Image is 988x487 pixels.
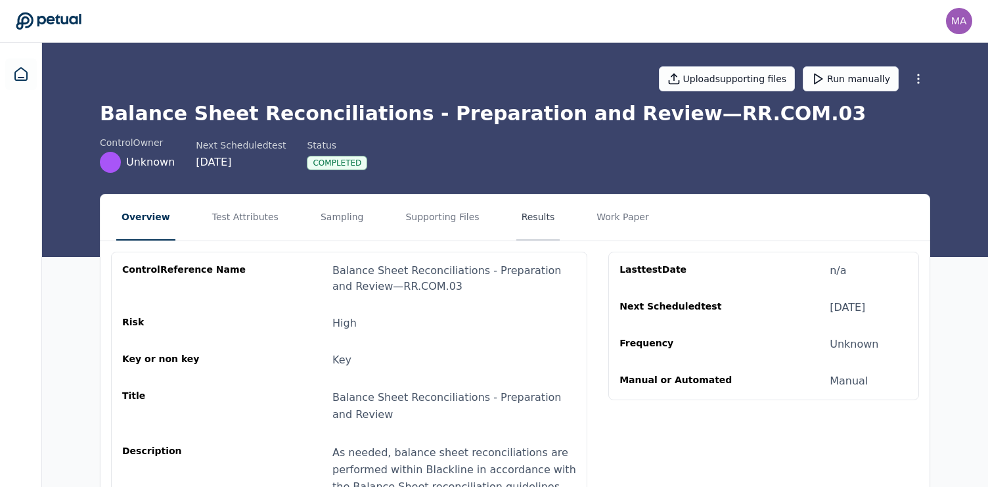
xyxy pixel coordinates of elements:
[5,58,37,90] a: Dashboard
[830,373,868,389] div: Manual
[830,263,846,279] div: n/a
[315,195,369,241] button: Sampling
[16,12,81,30] a: Go to Dashboard
[122,263,248,294] div: control Reference Name
[332,315,357,331] div: High
[659,66,796,91] button: Uploadsupporting files
[619,300,746,315] div: Next Scheduled test
[803,66,899,91] button: Run manually
[946,8,972,34] img: manali.agarwal@arm.com
[307,139,367,152] div: Status
[332,263,576,294] div: Balance Sheet Reconciliations - Preparation and Review — RR.COM.03
[196,154,286,170] div: [DATE]
[619,373,746,389] div: Manual or Automated
[101,195,930,241] nav: Tabs
[122,352,248,368] div: Key or non key
[591,195,654,241] button: Work Paper
[332,391,562,421] span: Balance Sheet Reconciliations - Preparation and Review
[907,67,930,91] button: More Options
[126,154,175,170] span: Unknown
[619,336,746,352] div: Frequency
[516,195,560,241] button: Results
[196,139,286,152] div: Next Scheduled test
[332,352,351,368] div: Key
[619,263,746,279] div: Last test Date
[100,102,930,126] h1: Balance Sheet Reconciliations - Preparation and Review — RR.COM.03
[122,315,248,331] div: Risk
[830,336,878,352] div: Unknown
[207,195,284,241] button: Test Attributes
[400,195,484,241] button: Supporting Files
[116,195,175,241] button: Overview
[307,156,367,170] div: Completed
[100,136,175,149] div: control Owner
[122,389,248,423] div: Title
[830,300,865,315] div: [DATE]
